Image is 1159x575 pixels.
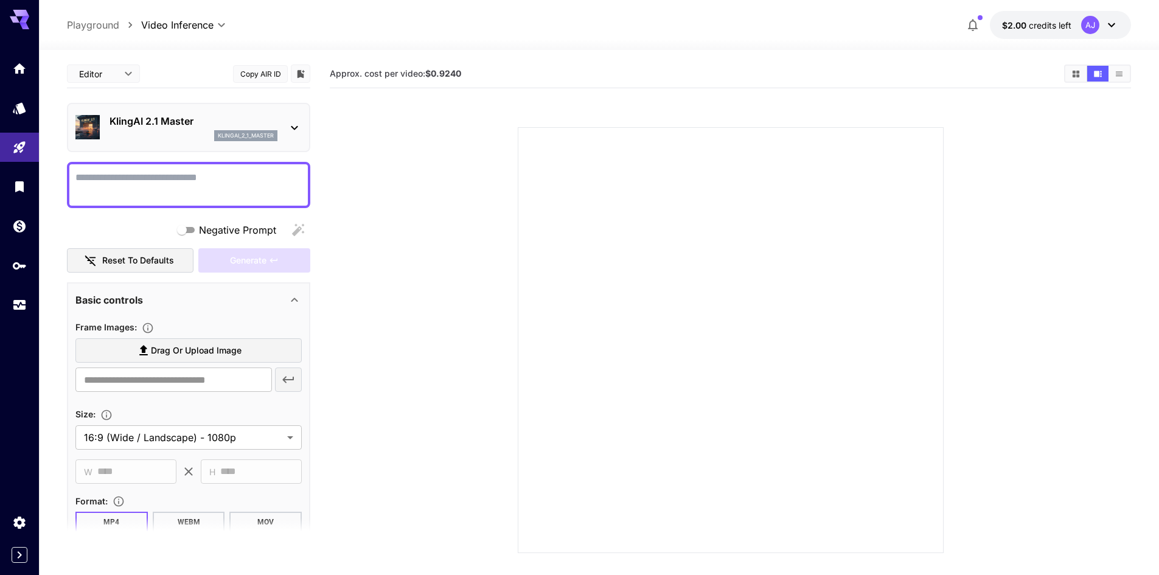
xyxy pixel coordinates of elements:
[67,18,141,32] nav: breadcrumb
[75,285,302,315] div: Basic controls
[151,343,242,358] span: Drag or upload image
[990,11,1131,39] button: $2.00AJ
[209,465,215,479] span: H
[1064,64,1131,83] div: Show videos in grid viewShow videos in video viewShow videos in list view
[67,18,119,32] a: Playground
[425,68,461,78] b: $0.9240
[79,68,117,80] span: Editor
[75,338,302,363] label: Drag or upload image
[12,515,27,530] div: Settings
[1087,66,1109,82] button: Show videos in video view
[1081,16,1099,34] div: AJ
[1109,66,1130,82] button: Show videos in list view
[153,512,225,532] button: WEBM
[67,248,193,273] button: Reset to defaults
[12,179,27,194] div: Library
[199,223,276,237] span: Negative Prompt
[1029,20,1071,30] span: credits left
[75,293,143,307] p: Basic controls
[75,109,302,146] div: KlingAI 2.1 Masterklingai_2_1_master
[108,495,130,507] button: Choose the file format for the output video.
[75,322,137,332] span: Frame Images :
[137,322,159,334] button: Upload frame images.
[12,547,27,563] button: Expand sidebar
[84,430,282,445] span: 16:9 (Wide / Landscape) - 1080p
[12,258,27,273] div: API Keys
[96,409,117,421] button: Adjust the dimensions of the generated image by specifying its width and height in pixels, or sel...
[1065,66,1087,82] button: Show videos in grid view
[1002,20,1029,30] span: $2.00
[110,114,277,128] p: KlingAI 2.1 Master
[141,18,214,32] span: Video Inference
[75,496,108,506] span: Format :
[1002,19,1071,32] div: $2.00
[75,409,96,419] span: Size :
[295,66,306,81] button: Add to library
[218,131,274,140] p: klingai_2_1_master
[12,100,27,116] div: Models
[229,512,302,532] button: MOV
[12,298,27,313] div: Usage
[75,512,148,532] button: MP4
[330,68,461,78] span: Approx. cost per video:
[12,218,27,234] div: Wallet
[12,140,27,155] div: Playground
[84,465,92,479] span: W
[12,61,27,76] div: Home
[233,65,288,83] button: Copy AIR ID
